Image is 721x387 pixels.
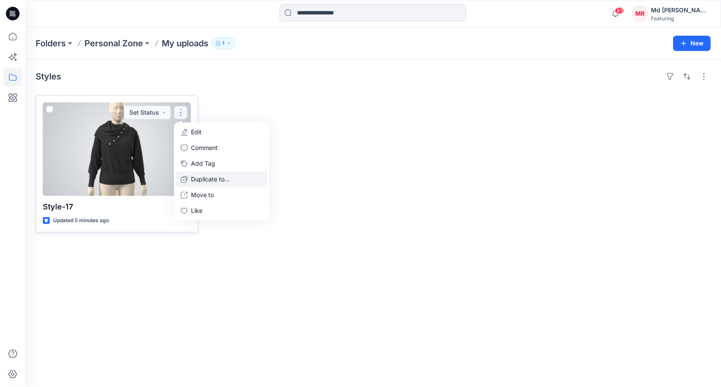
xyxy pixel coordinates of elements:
div: Md [PERSON_NAME][DEMOGRAPHIC_DATA] [651,5,710,15]
p: Move to [191,190,214,199]
button: Add Tag [176,155,267,171]
div: MR [632,6,648,21]
div: Featuring [651,15,710,22]
a: Edit [176,124,267,140]
a: Folders [36,37,66,49]
p: Like [191,206,202,215]
button: 1 [212,37,235,49]
span: 83 [615,7,624,14]
p: Comment [191,143,218,152]
p: 1 [222,39,224,48]
p: Style-17 [43,201,191,213]
p: Updated 5 minutes ago [53,216,109,225]
p: My uploads [162,37,208,49]
h4: Styles [36,71,61,82]
a: Style-17 [43,102,191,196]
p: Duplicate to... [191,175,230,184]
a: Personal Zone [84,37,143,49]
p: Edit [191,127,202,136]
button: New [673,36,711,51]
